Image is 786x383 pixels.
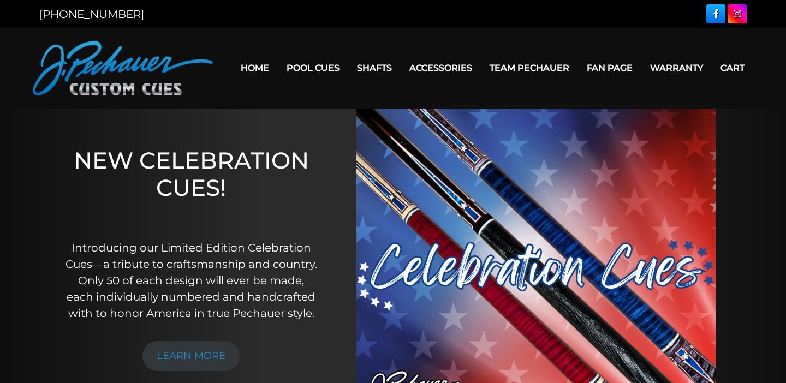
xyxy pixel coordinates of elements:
[481,54,578,82] a: Team Pechauer
[578,54,641,82] a: Fan Page
[64,147,318,225] h1: NEW CELEBRATION CUES!
[142,341,240,371] a: LEARN MORE
[232,54,278,82] a: Home
[348,54,401,82] a: Shafts
[401,54,481,82] a: Accessories
[33,41,213,95] img: Pechauer Custom Cues
[278,54,348,82] a: Pool Cues
[712,54,753,82] a: Cart
[64,240,318,321] p: Introducing our Limited Edition Celebration Cues—a tribute to craftsmanship and country. Only 50 ...
[641,54,712,82] a: Warranty
[39,8,144,21] a: [PHONE_NUMBER]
